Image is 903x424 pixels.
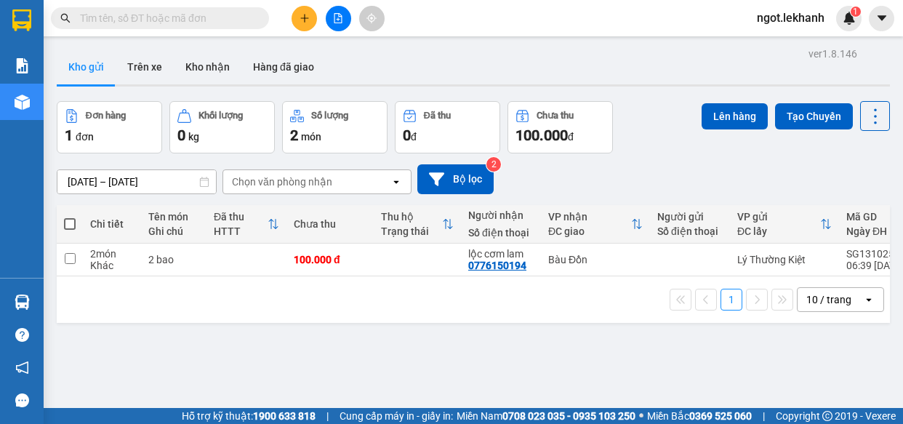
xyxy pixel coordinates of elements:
[468,260,526,271] div: 0776150194
[702,103,768,129] button: Lên hàng
[502,410,635,422] strong: 0708 023 035 - 0935 103 250
[232,175,332,189] div: Chọn văn phòng nhận
[301,131,321,143] span: món
[300,13,310,23] span: plus
[15,95,30,110] img: warehouse-icon
[763,408,765,424] span: |
[86,111,126,121] div: Đơn hàng
[424,111,451,121] div: Đã thu
[843,12,856,25] img: icon-new-feature
[745,9,836,27] span: ngot.lekhanh
[253,410,316,422] strong: 1900 633 818
[169,101,275,153] button: Khối lượng0kg
[390,176,402,188] svg: open
[689,410,752,422] strong: 0369 525 060
[507,101,613,153] button: Chưa thu100.000đ
[90,248,134,260] div: 2 món
[340,408,453,424] span: Cung cấp máy in - giấy in:
[468,209,534,221] div: Người nhận
[737,254,832,265] div: Lý Thường Kiệt
[395,101,500,153] button: Đã thu0đ
[333,13,343,23] span: file-add
[515,127,568,144] span: 100.000
[657,225,723,237] div: Số điện thoại
[57,101,162,153] button: Đơn hàng1đơn
[15,328,29,342] span: question-circle
[294,218,366,230] div: Chưa thu
[174,49,241,84] button: Kho nhận
[647,408,752,424] span: Miền Bắc
[568,131,574,143] span: đ
[57,49,116,84] button: Kho gửi
[177,127,185,144] span: 0
[808,46,857,62] div: ver 1.8.146
[80,10,252,26] input: Tìm tên, số ĐT hoặc mã đơn
[411,131,417,143] span: đ
[486,157,501,172] sup: 2
[541,205,650,244] th: Toggle SortBy
[853,7,858,17] span: 1
[359,6,385,31] button: aim
[65,127,73,144] span: 1
[806,292,851,307] div: 10 / trang
[869,6,894,31] button: caret-down
[148,254,199,265] div: 2 bao
[292,6,317,31] button: plus
[206,205,286,244] th: Toggle SortBy
[15,361,29,375] span: notification
[198,111,243,121] div: Khối lượng
[15,393,29,407] span: message
[326,6,351,31] button: file-add
[15,58,30,73] img: solution-icon
[851,7,861,17] sup: 1
[60,13,71,23] span: search
[311,111,348,121] div: Số lượng
[737,211,820,223] div: VP gửi
[548,211,631,223] div: VP nhận
[537,111,574,121] div: Chưa thu
[863,294,875,305] svg: open
[730,205,839,244] th: Toggle SortBy
[241,49,326,84] button: Hàng đã giao
[214,225,268,237] div: HTTT
[468,227,534,239] div: Số điện thoại
[548,254,643,265] div: Bàu Đồn
[290,127,298,144] span: 2
[294,254,366,265] div: 100.000 đ
[468,248,534,260] div: lộc cơm lam
[721,289,742,311] button: 1
[374,205,461,244] th: Toggle SortBy
[366,13,377,23] span: aim
[188,131,199,143] span: kg
[15,295,30,310] img: warehouse-icon
[57,170,216,193] input: Select a date range.
[214,211,268,223] div: Đã thu
[875,12,888,25] span: caret-down
[90,218,134,230] div: Chi tiết
[775,103,853,129] button: Tạo Chuyến
[76,131,94,143] span: đơn
[657,211,723,223] div: Người gửi
[326,408,329,424] span: |
[148,211,199,223] div: Tên món
[548,225,631,237] div: ĐC giao
[457,408,635,424] span: Miền Nam
[12,9,31,31] img: logo-vxr
[822,411,832,421] span: copyright
[639,413,643,419] span: ⚪️
[148,225,199,237] div: Ghi chú
[182,408,316,424] span: Hỗ trợ kỹ thuật:
[403,127,411,144] span: 0
[381,211,442,223] div: Thu hộ
[381,225,442,237] div: Trạng thái
[417,164,494,194] button: Bộ lọc
[282,101,388,153] button: Số lượng2món
[116,49,174,84] button: Trên xe
[90,260,134,271] div: Khác
[737,225,820,237] div: ĐC lấy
